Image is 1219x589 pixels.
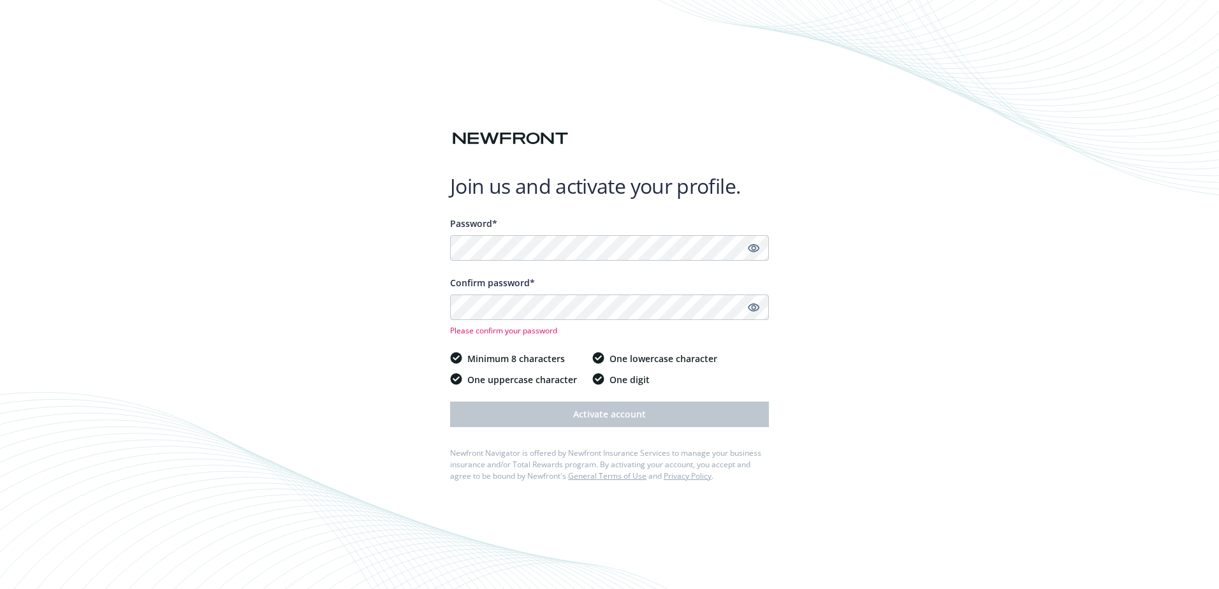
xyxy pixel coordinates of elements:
img: Newfront logo [450,127,571,150]
input: Confirm your unique password... [450,294,769,320]
a: General Terms of Use [568,470,646,481]
span: Activate account [573,408,646,420]
input: Enter a unique password... [450,235,769,261]
div: Newfront Navigator is offered by Newfront Insurance Services to manage your business insurance an... [450,447,769,482]
span: One lowercase character [609,352,717,365]
a: Show password [746,240,761,256]
span: Minimum 8 characters [467,352,565,365]
span: Please confirm your password [450,325,769,336]
a: Privacy Policy [664,470,712,481]
button: Activate account [450,402,769,427]
h1: Join us and activate your profile. [450,173,769,199]
span: One uppercase character [467,373,577,386]
span: Password* [450,217,497,229]
a: Show password [746,300,761,315]
span: Confirm password* [450,277,535,289]
span: One digit [609,373,650,386]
